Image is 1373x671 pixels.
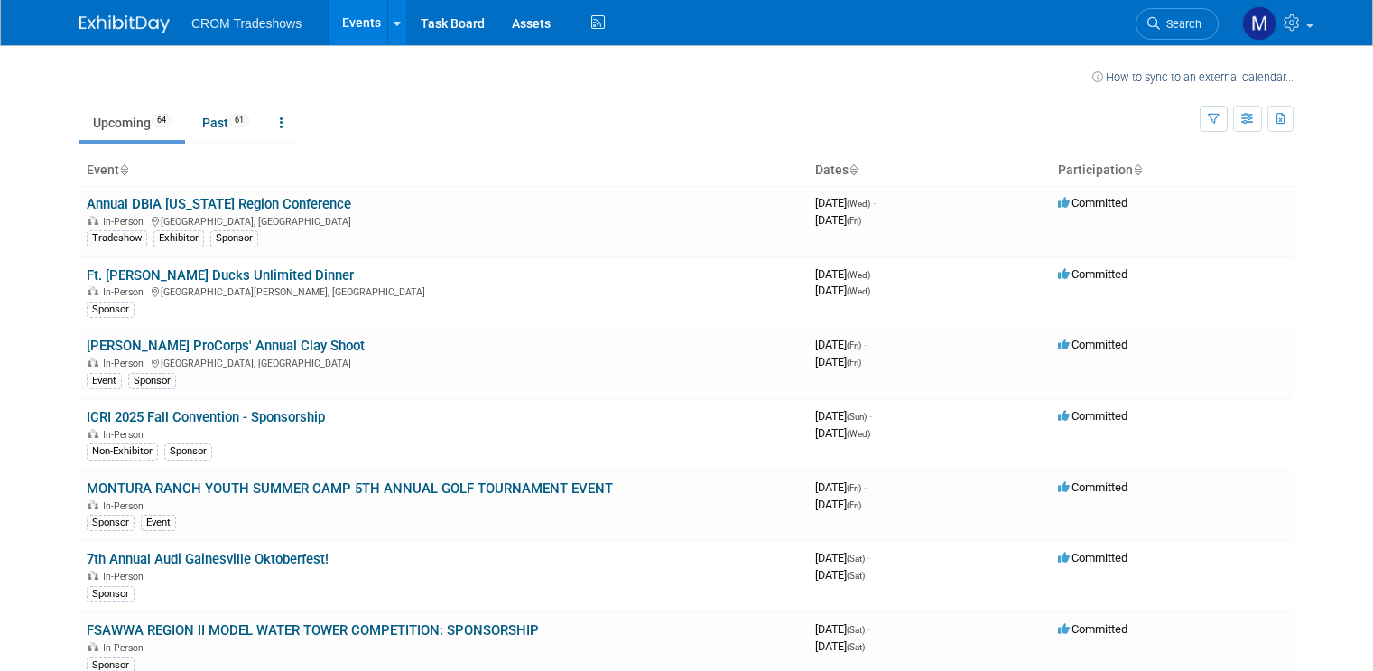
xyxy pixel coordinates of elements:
[103,642,149,654] span: In-Person
[815,267,876,281] span: [DATE]
[847,571,865,581] span: (Sat)
[849,163,858,177] a: Sort by Start Date
[87,338,365,354] a: [PERSON_NAME] ProCorps' Annual Clay Shoot
[152,114,172,127] span: 64
[87,586,135,602] div: Sponsor
[87,355,801,369] div: [GEOGRAPHIC_DATA], [GEOGRAPHIC_DATA]
[88,429,98,438] img: In-Person Event
[210,230,258,247] div: Sponsor
[847,199,870,209] span: (Wed)
[815,338,867,351] span: [DATE]
[164,443,212,460] div: Sponsor
[815,568,865,582] span: [DATE]
[79,155,808,186] th: Event
[1058,409,1127,423] span: Committed
[847,500,861,510] span: (Fri)
[103,216,149,228] span: In-Person
[847,412,867,422] span: (Sun)
[815,551,870,564] span: [DATE]
[87,213,801,228] div: [GEOGRAPHIC_DATA], [GEOGRAPHIC_DATA]
[103,286,149,298] span: In-Person
[87,302,135,318] div: Sponsor
[88,286,98,295] img: In-Person Event
[873,267,876,281] span: -
[1058,622,1127,636] span: Committed
[847,358,861,368] span: (Fri)
[815,213,861,227] span: [DATE]
[87,373,122,389] div: Event
[1058,267,1127,281] span: Committed
[87,284,801,298] div: [GEOGRAPHIC_DATA][PERSON_NAME], [GEOGRAPHIC_DATA]
[141,515,176,531] div: Event
[847,642,865,652] span: (Sat)
[808,155,1051,186] th: Dates
[87,443,158,460] div: Non-Exhibitor
[815,409,872,423] span: [DATE]
[79,15,170,33] img: ExhibitDay
[1058,551,1127,564] span: Committed
[815,284,870,297] span: [DATE]
[87,551,329,567] a: 7th Annual Audi Gainesville Oktoberfest!
[103,571,149,582] span: In-Person
[873,196,876,210] span: -
[1092,70,1294,84] a: How to sync to an external calendar...
[87,267,354,284] a: Ft. [PERSON_NAME] Ducks Unlimited Dinner
[87,196,351,212] a: Annual DBIA [US_STATE] Region Conference
[87,622,539,638] a: FSAWWA REGION II MODEL WATER TOWER COMPETITION: SPONSORSHIP
[815,480,867,494] span: [DATE]
[815,498,861,511] span: [DATE]
[867,622,870,636] span: -
[103,429,149,441] span: In-Person
[88,571,98,580] img: In-Person Event
[1058,480,1127,494] span: Committed
[87,230,147,247] div: Tradeshow
[847,270,870,280] span: (Wed)
[1133,163,1142,177] a: Sort by Participation Type
[88,358,98,367] img: In-Person Event
[815,196,876,210] span: [DATE]
[815,355,861,368] span: [DATE]
[189,106,263,140] a: Past61
[864,480,867,494] span: -
[847,554,865,564] span: (Sat)
[867,551,870,564] span: -
[815,639,865,653] span: [DATE]
[1058,338,1127,351] span: Committed
[1242,6,1276,41] img: Matt Stevens
[128,373,176,389] div: Sponsor
[1051,155,1294,186] th: Participation
[847,286,870,296] span: (Wed)
[103,500,149,512] span: In-Person
[847,216,861,226] span: (Fri)
[1136,8,1219,40] a: Search
[229,114,249,127] span: 61
[864,338,867,351] span: -
[815,426,870,440] span: [DATE]
[119,163,128,177] a: Sort by Event Name
[87,480,613,497] a: MONTURA RANCH YOUTH SUMMER CAMP 5TH ANNUAL GOLF TOURNAMENT EVENT
[869,409,872,423] span: -
[191,16,302,31] span: CROM Tradeshows
[815,622,870,636] span: [DATE]
[847,625,865,635] span: (Sat)
[103,358,149,369] span: In-Person
[87,409,325,425] a: ICRI 2025 Fall Convention - Sponsorship
[1160,17,1201,31] span: Search
[88,642,98,651] img: In-Person Event
[847,340,861,350] span: (Fri)
[88,216,98,225] img: In-Person Event
[79,106,185,140] a: Upcoming64
[153,230,204,247] div: Exhibitor
[87,515,135,531] div: Sponsor
[88,500,98,509] img: In-Person Event
[1058,196,1127,210] span: Committed
[847,429,870,439] span: (Wed)
[847,483,861,493] span: (Fri)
